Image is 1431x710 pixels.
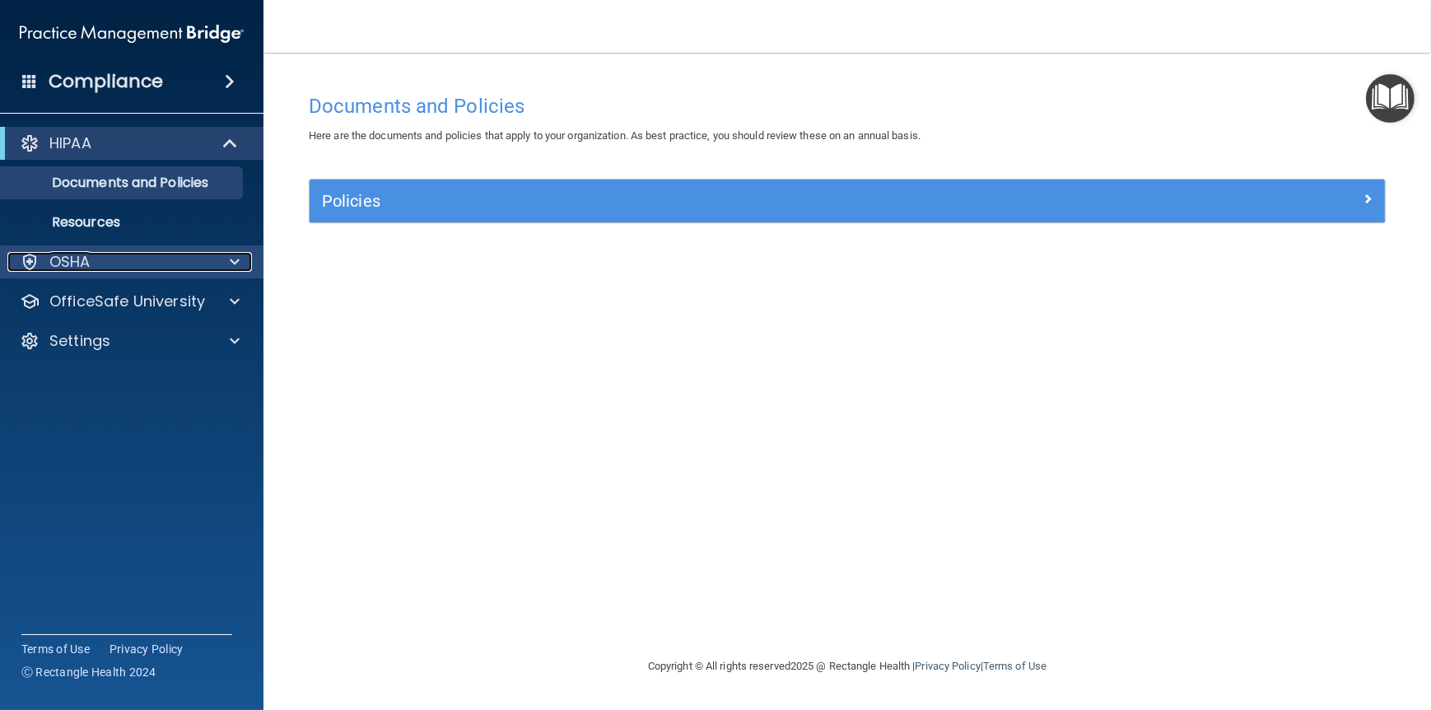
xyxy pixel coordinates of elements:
a: Terms of Use [983,660,1046,672]
a: Terms of Use [21,641,90,657]
h5: Policies [322,192,1104,210]
a: Policies [322,188,1373,214]
a: Privacy Policy [915,660,980,672]
p: OSHA [49,252,91,272]
iframe: Drift Widget Chat Controller [1146,593,1411,659]
span: Here are the documents and policies that apply to your organization. As best practice, you should... [309,129,921,142]
a: OSHA [20,252,240,272]
span: Ⓒ Rectangle Health 2024 [21,664,156,680]
p: OfficeSafe University [49,292,205,311]
a: Privacy Policy [110,641,184,657]
button: Open Resource Center [1366,74,1415,123]
a: Settings [20,331,240,351]
p: Settings [49,331,110,351]
h4: Documents and Policies [309,96,1386,117]
p: Documents and Policies [11,175,235,191]
p: HIPAA [49,133,91,153]
h4: Compliance [49,70,163,93]
a: OfficeSafe University [20,292,240,311]
a: HIPAA [20,133,239,153]
p: Resources [11,214,235,231]
img: PMB logo [20,17,244,50]
div: Copyright © All rights reserved 2025 @ Rectangle Health | | [547,640,1148,693]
